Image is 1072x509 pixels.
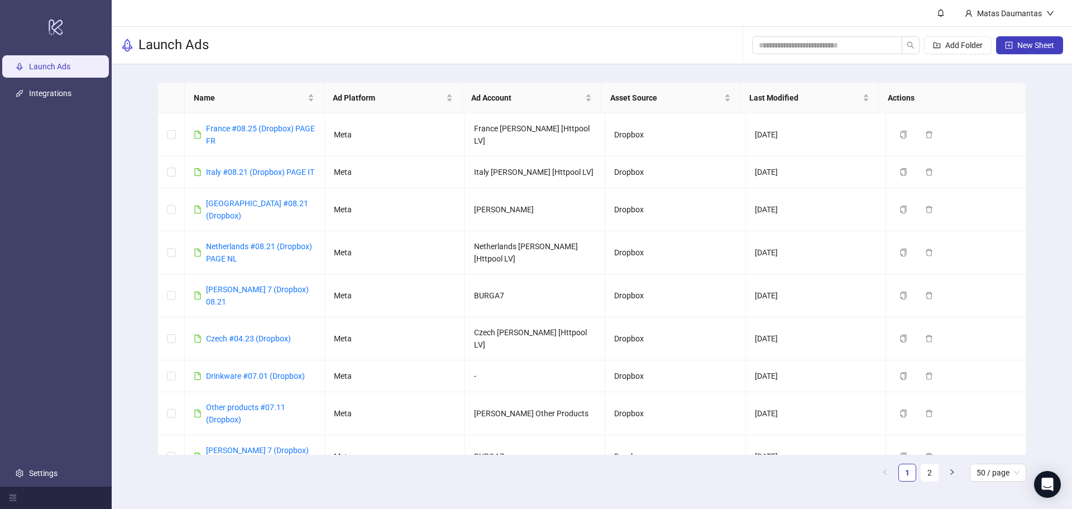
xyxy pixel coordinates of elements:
[206,124,315,145] a: France #08.25 (Dropbox) PAGE FR
[746,156,886,188] td: [DATE]
[977,464,1020,481] span: 50 / page
[29,89,71,98] a: Integrations
[899,168,907,176] span: copy
[465,392,605,435] td: [PERSON_NAME] Other Products
[605,435,745,478] td: Dropbox
[194,92,305,104] span: Name
[206,446,309,467] a: [PERSON_NAME] 7 (Dropbox) 08.20
[325,274,465,317] td: Meta
[1034,471,1061,498] div: Open Intercom Messenger
[876,464,894,482] li: Previous Page
[879,83,1018,113] th: Actions
[605,360,745,392] td: Dropbox
[194,249,202,256] span: file
[876,464,894,482] button: left
[206,403,285,424] a: Other products #07.11 (Dropbox)
[907,41,915,49] span: search
[465,360,605,392] td: -
[138,36,209,54] h3: Launch Ads
[121,39,134,52] span: rocket
[471,92,583,104] span: Ad Account
[925,168,933,176] span: delete
[465,274,605,317] td: BURGA7
[925,410,933,417] span: delete
[29,62,70,71] a: Launch Ads
[970,464,1026,482] div: Page Size
[925,453,933,460] span: delete
[194,131,202,139] span: file
[996,36,1063,54] button: New Sheet
[333,92,444,104] span: Ad Platform
[746,274,886,317] td: [DATE]
[925,131,933,139] span: delete
[605,113,745,156] td: Dropbox
[965,9,973,17] span: user
[949,469,955,475] span: right
[605,274,745,317] td: Dropbox
[924,36,992,54] button: Add Folder
[325,113,465,156] td: Meta
[925,335,933,342] span: delete
[921,464,938,481] a: 2
[29,469,58,478] a: Settings
[465,188,605,231] td: [PERSON_NAME]
[746,392,886,435] td: [DATE]
[899,464,916,481] a: 1
[899,206,907,213] span: copy
[925,206,933,213] span: delete
[206,242,312,263] a: Netherlands #08.21 (Dropbox) PAGE NL
[185,83,324,113] th: Name
[325,360,465,392] td: Meta
[325,435,465,478] td: Meta
[925,372,933,380] span: delete
[605,156,745,188] td: Dropbox
[206,199,308,220] a: [GEOGRAPHIC_DATA] #08.21 (Dropbox)
[899,453,907,460] span: copy
[899,131,907,139] span: copy
[943,464,961,482] li: Next Page
[325,231,465,274] td: Meta
[465,113,605,156] td: France [PERSON_NAME] [Httpool LV]
[325,392,465,435] td: Meta
[194,453,202,460] span: file
[746,188,886,231] td: [DATE]
[194,206,202,213] span: file
[899,249,907,256] span: copy
[746,231,886,274] td: [DATE]
[206,372,305,380] a: Drinkware #07.01 (Dropbox)
[9,494,17,502] span: menu-fold
[937,9,945,17] span: bell
[465,156,605,188] td: Italy [PERSON_NAME] [Httpool LV]
[324,83,463,113] th: Ad Platform
[973,7,1046,20] div: Matas Daumantas
[746,113,886,156] td: [DATE]
[325,156,465,188] td: Meta
[1046,9,1054,17] span: down
[194,410,202,417] span: file
[933,41,941,49] span: folder-add
[605,231,745,274] td: Dropbox
[325,188,465,231] td: Meta
[462,83,601,113] th: Ad Account
[925,249,933,256] span: delete
[740,83,879,113] th: Last Modified
[746,435,886,478] td: [DATE]
[899,410,907,417] span: copy
[899,372,907,380] span: copy
[605,392,745,435] td: Dropbox
[746,360,886,392] td: [DATE]
[465,231,605,274] td: Netherlands [PERSON_NAME] [Httpool LV]
[605,188,745,231] td: Dropbox
[746,317,886,360] td: [DATE]
[921,464,939,482] li: 2
[465,317,605,360] td: Czech [PERSON_NAME] [Httpool LV]
[194,372,202,380] span: file
[899,335,907,342] span: copy
[1017,41,1054,50] span: New Sheet
[925,292,933,299] span: delete
[465,435,605,478] td: BURGA7
[194,168,202,176] span: file
[605,317,745,360] td: Dropbox
[882,469,888,475] span: left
